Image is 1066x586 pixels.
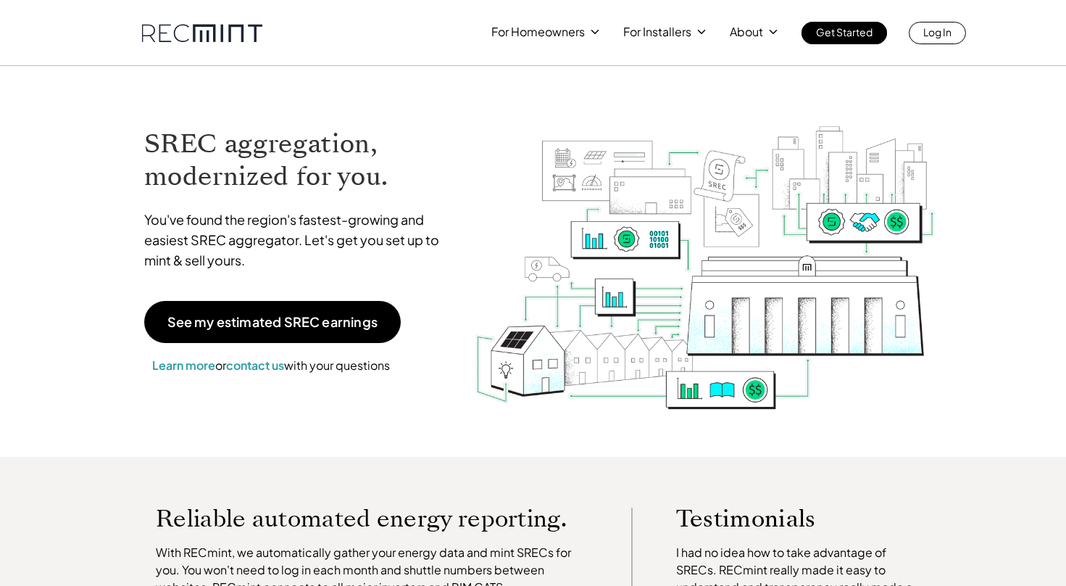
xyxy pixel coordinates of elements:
[623,22,691,42] p: For Installers
[144,356,398,375] p: or with your questions
[156,508,588,529] p: Reliable automated energy reporting.
[474,88,936,413] img: RECmint value cycle
[167,315,378,329] p: See my estimated SREC earnings
[226,358,284,373] a: contact us
[144,301,401,343] a: See my estimated SREC earnings
[144,128,453,193] h1: SREC aggregation, modernized for you.
[801,22,887,44] a: Get Started
[923,22,952,42] p: Log In
[491,22,585,42] p: For Homeowners
[152,358,215,373] a: Learn more
[909,22,966,44] a: Log In
[730,22,763,42] p: About
[816,22,873,42] p: Get Started
[676,508,892,529] p: Testimonials
[144,210,453,271] p: You've found the region's fastest-growing and easiest SREC aggregator. Let's get you set up to mi...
